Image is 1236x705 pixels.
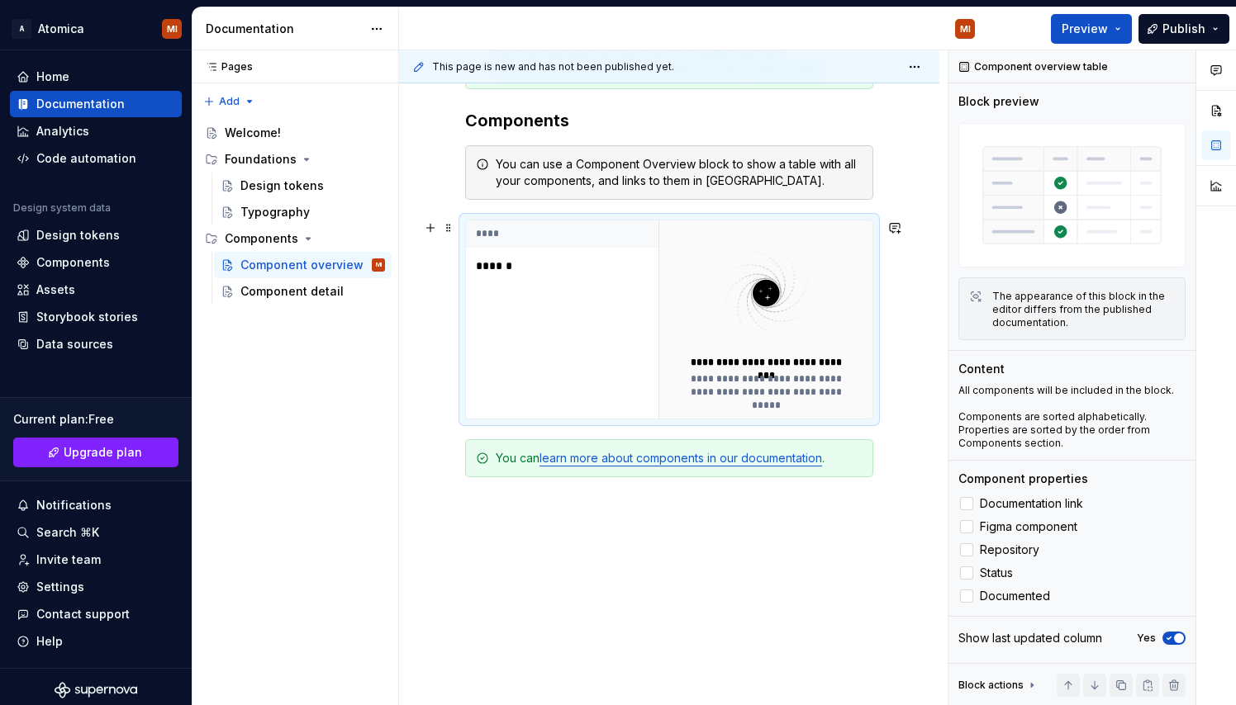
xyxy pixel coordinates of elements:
[198,60,253,73] div: Pages
[240,257,364,273] div: Component overview
[240,177,324,194] div: Design tokens
[167,22,178,35] div: MI
[36,254,110,271] div: Components
[225,151,297,168] div: Foundations
[36,633,63,650] div: Help
[198,120,392,305] div: Page tree
[36,282,75,298] div: Assets
[10,519,182,546] button: Search ⌘K
[1139,14,1229,44] button: Publish
[980,520,1077,533] span: Figma component
[496,156,863,189] div: You can use a Component Overview block to show a table with all your components, and links to the...
[3,11,188,46] button: AAtomicaMI
[219,95,240,108] span: Add
[198,225,392,252] div: Components
[36,96,125,112] div: Documentation
[10,601,182,627] button: Contact support
[36,150,136,167] div: Code automation
[1137,632,1156,645] label: Yes
[958,630,1102,646] div: Show last updated column
[55,682,137,698] svg: Supernova Logo
[1162,21,1205,37] span: Publish
[12,19,31,39] div: A
[198,120,392,146] a: Welcome!
[980,543,1039,556] span: Repository
[198,146,392,173] div: Foundations
[540,451,822,465] a: learn more about components in our documentation
[958,361,1005,377] div: Content
[36,524,99,541] div: Search ⌘K
[10,118,182,144] a: Analytics
[1062,21,1108,37] span: Preview
[36,497,112,513] div: Notifications
[980,589,1050,603] span: Documented
[36,69,69,85] div: Home
[10,546,182,573] a: Invite team
[465,109,873,132] h3: Components
[496,450,863,466] div: You can .
[214,199,392,225] a: Typography
[225,125,281,141] div: Welcome!
[10,331,182,357] a: Data sources
[432,60,674,73] span: This page is new and has not been published yet.
[958,384,1186,397] p: All components will be included in the block.
[10,574,182,600] a: Settings
[38,21,84,37] div: Atomica
[36,123,89,140] div: Analytics
[64,444,142,461] span: Upgrade plan
[36,551,101,568] div: Invite team
[992,290,1175,329] div: The appearance of this block in the editor differs from the published documentation.
[36,606,130,622] div: Contact support
[1051,14,1132,44] button: Preview
[10,492,182,518] button: Notifications
[960,22,971,35] div: MI
[10,64,182,90] a: Home
[10,277,182,303] a: Assets
[958,93,1039,110] div: Block preview
[206,21,362,37] div: Documentation
[958,410,1186,450] p: Components are sorted alphabetically. Properties are sorted by the order from Components section.
[958,679,1024,692] div: Block actions
[36,309,138,325] div: Storybook stories
[198,90,260,113] button: Add
[958,471,1088,487] div: Component properties
[376,257,382,273] div: MI
[980,497,1083,510] span: Documentation link
[240,204,310,220] div: Typography
[10,222,182,248] a: Design tokens
[13,438,178,467] a: Upgrade plan
[214,278,392,305] a: Component detail
[10,249,182,276] a: Components
[958,674,1039,697] div: Block actions
[10,628,182,655] button: Help
[10,145,182,172] a: Code automation
[13,411,178,428] div: Current plan : Free
[10,304,182,330] a: Storybook stories
[36,227,120,244] div: Design tokens
[36,336,113,352] div: Data sources
[225,230,298,247] div: Components
[980,566,1013,580] span: Status
[13,201,111,215] div: Design system data
[36,579,84,595] div: Settings
[240,283,344,300] div: Component detail
[214,252,392,278] a: Component overviewMI
[10,91,182,117] a: Documentation
[214,173,392,199] a: Design tokens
